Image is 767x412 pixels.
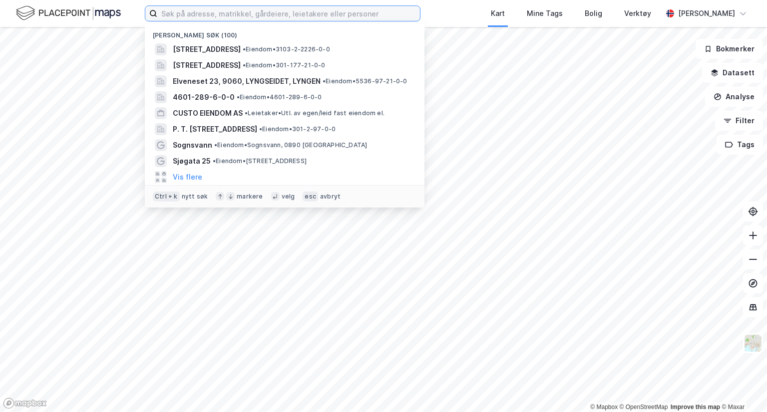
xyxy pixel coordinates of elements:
[585,7,602,19] div: Bolig
[491,7,505,19] div: Kart
[173,139,212,151] span: Sognsvann
[243,45,330,53] span: Eiendom • 3103-2-2226-0-0
[303,192,318,202] div: esc
[173,59,241,71] span: [STREET_ADDRESS]
[245,109,248,117] span: •
[237,93,322,101] span: Eiendom • 4601-289-6-0-0
[173,123,257,135] span: P. T. [STREET_ADDRESS]
[145,23,424,41] div: [PERSON_NAME] søk (100)
[243,61,326,69] span: Eiendom • 301-177-21-0-0
[282,193,295,201] div: velg
[320,193,341,201] div: avbryt
[323,77,407,85] span: Eiendom • 5536-97-21-0-0
[323,77,326,85] span: •
[173,171,202,183] button: Vis flere
[153,192,180,202] div: Ctrl + k
[243,45,246,53] span: •
[237,93,240,101] span: •
[173,107,243,119] span: CUSTO EIENDOM AS
[527,7,563,19] div: Mine Tags
[173,91,235,103] span: 4601-289-6-0-0
[173,43,241,55] span: [STREET_ADDRESS]
[214,141,217,149] span: •
[173,75,321,87] span: Elveneset 23, 9060, LYNGSEIDET, LYNGEN
[182,193,208,201] div: nytt søk
[173,155,211,167] span: Sjøgata 25
[243,61,246,69] span: •
[259,125,262,133] span: •
[213,157,216,165] span: •
[717,364,767,412] iframe: Chat Widget
[16,4,121,22] img: logo.f888ab2527a4732fd821a326f86c7f29.svg
[157,6,420,21] input: Søk på adresse, matrikkel, gårdeiere, leietakere eller personer
[259,125,336,133] span: Eiendom • 301-2-97-0-0
[717,364,767,412] div: Kontrollprogram for chat
[245,109,384,117] span: Leietaker • Utl. av egen/leid fast eiendom el.
[213,157,307,165] span: Eiendom • [STREET_ADDRESS]
[624,7,651,19] div: Verktøy
[678,7,735,19] div: [PERSON_NAME]
[214,141,367,149] span: Eiendom • Sognsvann, 0890 [GEOGRAPHIC_DATA]
[237,193,263,201] div: markere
